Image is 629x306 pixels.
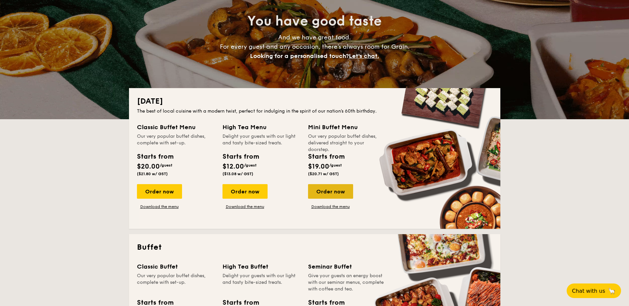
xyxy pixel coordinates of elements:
span: /guest [244,163,257,168]
span: /guest [329,163,342,168]
div: High Tea Menu [222,123,300,132]
span: Looking for a personalised touch? [250,52,349,60]
span: 🦙 [608,287,616,295]
div: Our very popular buffet dishes, delivered straight to your doorstep. [308,133,386,146]
div: Order now [137,184,182,199]
div: The best of local cuisine with a modern twist, perfect for indulging in the spirit of our nation’... [137,108,492,115]
div: Classic Buffet [137,262,215,271]
span: Chat with us [572,288,605,294]
a: Download the menu [222,204,268,209]
div: Classic Buffet Menu [137,123,215,132]
div: Give your guests an energy boost with our seminar menus, complete with coffee and tea. [308,273,386,292]
span: ($20.71 w/ GST) [308,172,339,176]
h2: [DATE] [137,96,492,107]
span: $12.00 [222,163,244,171]
div: Mini Buffet Menu [308,123,386,132]
div: Delight your guests with our light and tasty bite-sized treats. [222,133,300,146]
span: /guest [160,163,172,168]
span: You have good taste [247,13,382,29]
a: Download the menu [137,204,182,209]
div: Starts from [222,152,259,162]
div: Our very popular buffet dishes, complete with set-up. [137,133,215,146]
span: $20.00 [137,163,160,171]
div: Starts from [308,152,344,162]
div: Our very popular buffet dishes, complete with set-up. [137,273,215,292]
a: Download the menu [308,204,353,209]
div: Starts from [137,152,173,162]
button: Chat with us🦙 [567,283,621,298]
span: Let's chat. [349,52,379,60]
div: Order now [222,184,268,199]
span: $19.00 [308,163,329,171]
span: ($21.80 w/ GST) [137,172,168,176]
span: And we have great food. For every guest and any occasion, there’s always room for Grain. [220,34,409,60]
div: Order now [308,184,353,199]
div: Delight your guests with our light and tasty bite-sized treats. [222,273,300,292]
div: Seminar Buffet [308,262,386,271]
div: High Tea Buffet [222,262,300,271]
span: ($13.08 w/ GST) [222,172,253,176]
h2: Buffet [137,242,492,253]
